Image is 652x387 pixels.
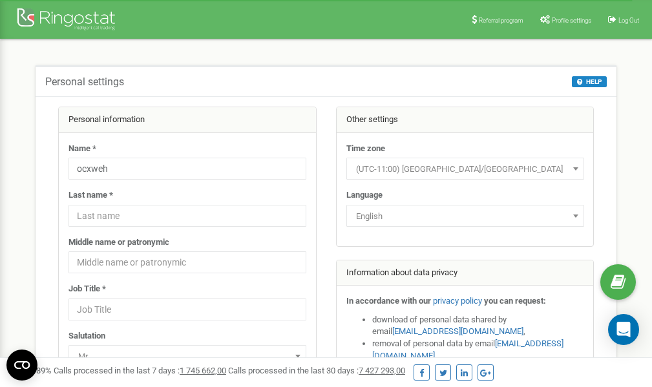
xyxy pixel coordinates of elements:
[59,107,316,133] div: Personal information
[68,205,306,227] input: Last name
[68,283,106,295] label: Job Title *
[54,366,226,375] span: Calls processed in the last 7 days :
[346,205,584,227] span: English
[45,76,124,88] h5: Personal settings
[433,296,482,306] a: privacy policy
[346,296,431,306] strong: In accordance with our
[180,366,226,375] u: 1 745 662,00
[484,296,546,306] strong: you can request:
[372,338,584,362] li: removal of personal data by email ,
[346,189,383,202] label: Language
[346,143,385,155] label: Time zone
[372,314,584,338] li: download of personal data shared by email ,
[73,348,302,366] span: Mr.
[68,143,96,155] label: Name *
[68,251,306,273] input: Middle name or patronymic
[572,76,607,87] button: HELP
[359,366,405,375] u: 7 427 293,00
[68,236,169,249] label: Middle name or patronymic
[346,158,584,180] span: (UTC-11:00) Pacific/Midway
[6,350,37,381] button: Open CMP widget
[68,345,306,367] span: Mr.
[351,207,580,225] span: English
[68,189,113,202] label: Last name *
[552,17,591,24] span: Profile settings
[479,17,523,24] span: Referral program
[68,330,105,342] label: Salutation
[608,314,639,345] div: Open Intercom Messenger
[228,366,405,375] span: Calls processed in the last 30 days :
[337,107,594,133] div: Other settings
[68,158,306,180] input: Name
[337,260,594,286] div: Information about data privacy
[68,298,306,320] input: Job Title
[618,17,639,24] span: Log Out
[351,160,580,178] span: (UTC-11:00) Pacific/Midway
[392,326,523,336] a: [EMAIL_ADDRESS][DOMAIN_NAME]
